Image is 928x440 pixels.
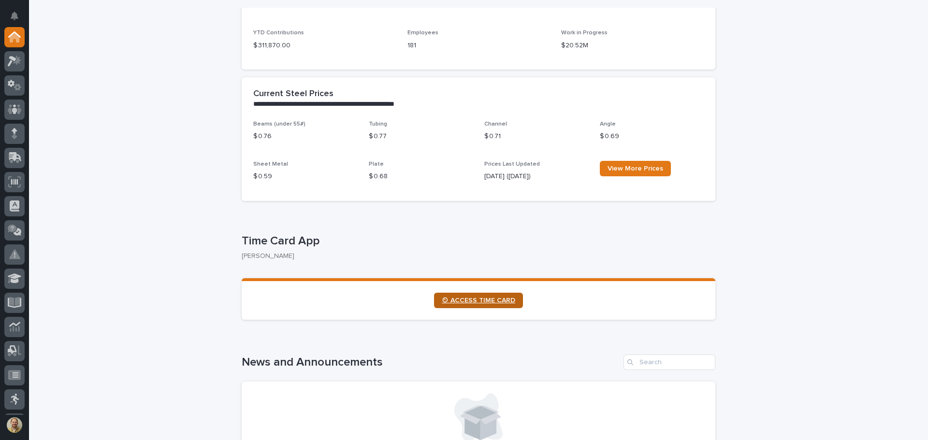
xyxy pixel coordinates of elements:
p: Time Card App [242,234,711,248]
p: $ 0.77 [369,131,473,142]
span: Beams (under 55#) [253,121,305,127]
div: Notifications [12,12,25,27]
span: Channel [484,121,507,127]
span: Work in Progress [561,30,608,36]
p: $ 311,870.00 [253,41,396,51]
span: Sheet Metal [253,161,288,167]
span: Prices Last Updated [484,161,540,167]
span: YTD Contributions [253,30,304,36]
span: Plate [369,161,384,167]
p: [DATE] ([DATE]) [484,171,588,182]
button: users-avatar [4,415,25,435]
h1: News and Announcements [242,355,620,369]
span: ⏲ ACCESS TIME CARD [442,297,515,304]
h2: Current Steel Prices [253,89,333,99]
span: Employees [407,30,438,36]
p: $ 0.59 [253,171,357,182]
a: ⏲ ACCESS TIME CARD [434,293,523,308]
p: $ 0.76 [253,131,357,142]
span: View More Prices [608,165,663,172]
p: $20.52M [561,41,704,51]
input: Search [623,355,715,370]
span: Angle [600,121,616,127]
p: 181 [407,41,550,51]
p: [PERSON_NAME] [242,252,708,260]
span: Tubing [369,121,387,127]
p: $ 0.68 [369,171,473,182]
p: $ 0.71 [484,131,588,142]
a: View More Prices [600,161,671,176]
button: Notifications [4,6,25,26]
p: $ 0.69 [600,131,704,142]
